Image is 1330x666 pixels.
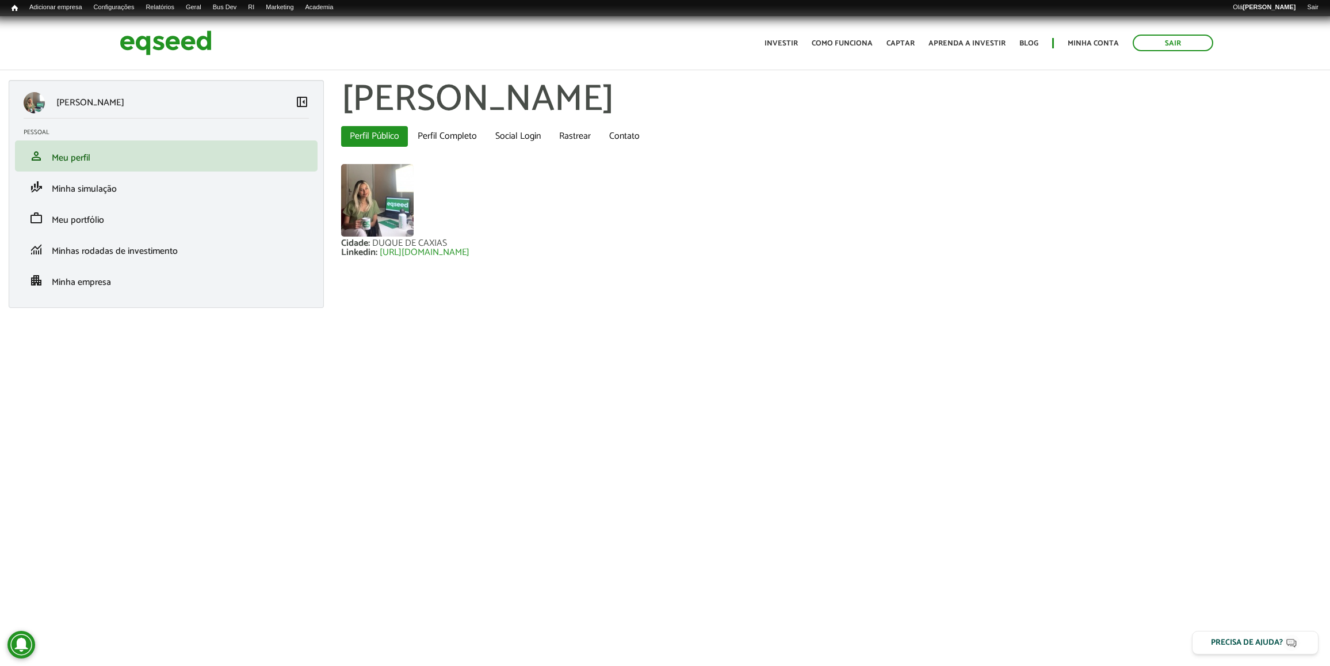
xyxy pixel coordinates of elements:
div: DUQUE DE CAXIAS [372,239,447,248]
p: [PERSON_NAME] [56,97,124,108]
span: Início [12,4,18,12]
span: Meu perfil [52,150,90,166]
a: apartmentMinha empresa [24,273,309,287]
a: [URL][DOMAIN_NAME] [380,248,469,257]
a: Configurações [88,3,140,12]
a: finance_modeMinha simulação [24,180,309,194]
a: Como funciona [812,40,873,47]
li: Minha empresa [15,265,318,296]
div: Linkedin [341,248,380,257]
a: RI [242,3,260,12]
li: Minhas rodadas de investimento [15,234,318,265]
a: Social Login [487,126,549,147]
img: Foto de CHAYENNE TENÓRIO BARBOSA [341,164,414,237]
span: Meu portfólio [52,212,104,228]
a: workMeu portfólio [24,211,309,225]
span: monitoring [29,242,43,256]
span: work [29,211,43,225]
span: finance_mode [29,180,43,194]
a: Minha conta [1068,40,1119,47]
span: : [368,235,370,251]
h1: [PERSON_NAME] [341,80,1321,120]
span: Minhas rodadas de investimento [52,243,178,259]
a: Marketing [260,3,299,12]
span: : [376,245,377,260]
span: left_panel_close [295,95,309,109]
a: Início [6,3,24,14]
span: person [29,149,43,163]
a: Perfil Público [341,126,408,147]
a: Sair [1133,35,1213,51]
a: Captar [886,40,915,47]
a: monitoringMinhas rodadas de investimento [24,242,309,256]
a: Perfil Completo [409,126,486,147]
a: personMeu perfil [24,149,309,163]
a: Contato [601,126,648,147]
a: Aprenda a investir [928,40,1006,47]
span: Minha simulação [52,181,117,197]
li: Meu portfólio [15,203,318,234]
a: Ver perfil do usuário. [341,164,414,237]
a: Colapsar menu [295,95,309,111]
li: Meu perfil [15,140,318,172]
img: EqSeed [120,28,212,58]
a: Olá[PERSON_NAME] [1227,3,1301,12]
a: Blog [1019,40,1038,47]
a: Bus Dev [207,3,243,12]
strong: [PERSON_NAME] [1243,3,1295,10]
a: Investir [765,40,798,47]
a: Geral [180,3,207,12]
a: Adicionar empresa [24,3,88,12]
span: apartment [29,273,43,287]
li: Minha simulação [15,172,318,203]
div: Cidade [341,239,372,248]
a: Academia [300,3,339,12]
a: Rastrear [551,126,599,147]
a: Sair [1301,3,1324,12]
h2: Pessoal [24,129,318,136]
span: Minha empresa [52,275,111,290]
a: Relatórios [140,3,179,12]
